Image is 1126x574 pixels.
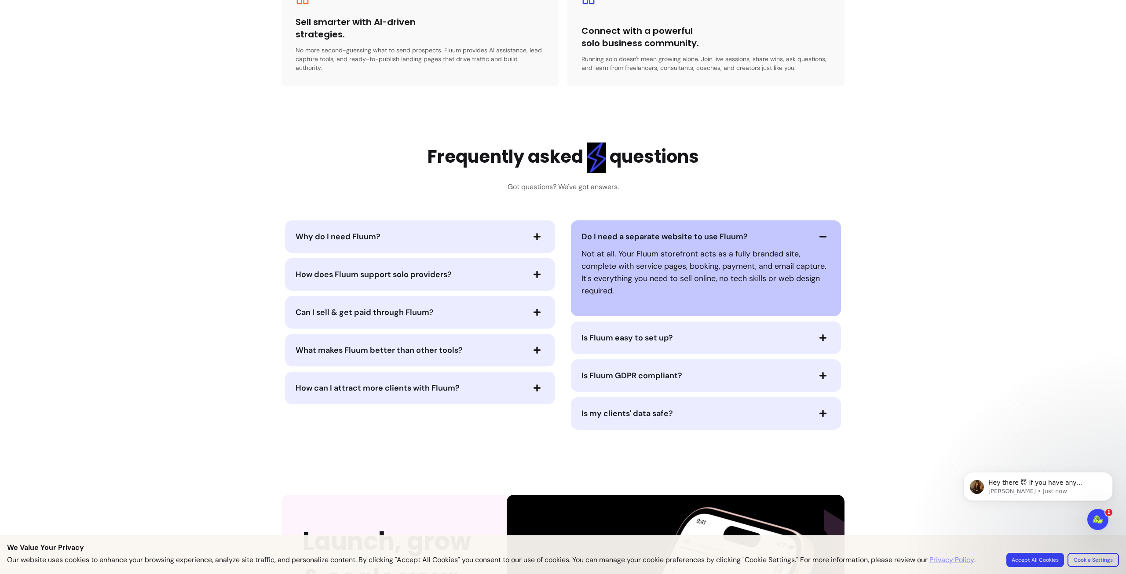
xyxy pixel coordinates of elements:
[508,182,619,192] h3: Got questions? We've got answers.
[296,16,420,40] h3: Sell smarter with AI-driven strategies.
[296,380,545,395] button: How can I attract more clients with Fluum?
[581,408,673,419] span: Is my clients' data safe?
[428,143,699,173] h2: Frequently asked questions
[296,307,434,318] span: Can I sell & get paid through Fluum?
[7,542,1119,553] p: We Value Your Privacy
[950,453,1126,550] iframe: Intercom notifications message
[929,555,974,565] a: Privacy Policy
[581,368,830,383] button: Is Fluum GDPR compliant?
[581,406,830,421] button: Is my clients' data safe?
[296,229,545,244] button: Why do I need Fluum?
[296,267,545,282] button: How does Fluum support solo providers?
[1105,509,1112,516] span: 1
[587,143,606,173] img: flashlight Blue
[296,305,545,320] button: Can I sell & get paid through Fluum?
[7,555,976,565] p: Our website uses cookies to enhance your browsing experience, analyze site traffic, and personali...
[1087,509,1108,530] iframe: Intercom live chat
[581,231,748,242] span: Do I need a separate website to use Fluum?
[296,46,545,72] p: No more second-guessing what to send prospects. Fluum provides AI assistance, lead capture tools,...
[296,231,380,242] span: Why do I need Fluum?
[581,248,830,297] p: Not at all. Your Fluum storefront acts as a fully branded site, complete with service pages, book...
[581,244,830,300] div: Do I need a separate website to use Fluum?
[581,55,830,72] p: Running solo doesn't mean growing alone. Join live sessions, share wins, ask questions, and learn...
[296,269,452,280] span: How does Fluum support solo providers?
[581,229,830,244] button: Do I need a separate website to use Fluum?
[296,383,460,393] span: How can I attract more clients with Fluum?
[296,345,463,355] span: What makes Fluum better than other tools?
[1006,553,1064,567] button: Accept All Cookies
[581,330,830,345] button: Is Fluum easy to set up?
[581,370,682,381] span: Is Fluum GDPR compliant?
[581,25,706,49] h3: Connect with a powerful solo business community.
[296,343,545,358] button: What makes Fluum better than other tools?
[1068,553,1119,567] button: Cookie Settings
[581,333,673,343] span: Is Fluum easy to set up?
